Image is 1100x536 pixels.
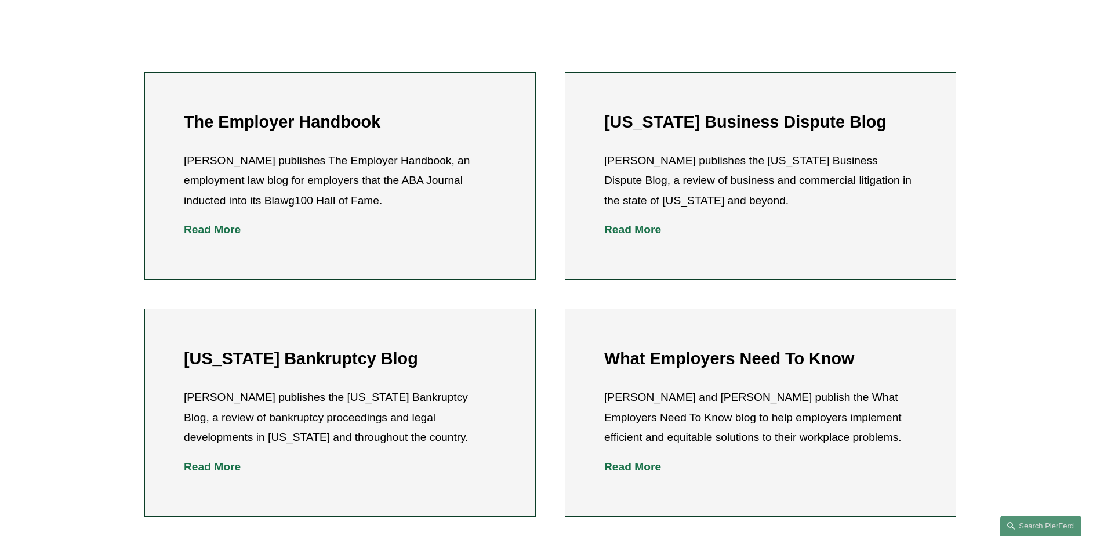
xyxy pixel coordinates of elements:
p: [PERSON_NAME] and [PERSON_NAME] publish the What Employers Need To Know blog to help employers im... [604,387,916,448]
a: Read More [184,223,241,236]
p: [PERSON_NAME] publishes The Employer Handbook, an employment law blog for employers that the ABA ... [184,151,496,211]
p: [PERSON_NAME] publishes the [US_STATE] Business Dispute Blog, a review of business and commercial... [604,151,916,211]
h2: What Employers Need To Know [604,349,916,369]
a: Read More [184,461,241,473]
h2: The Employer Handbook [184,112,496,132]
a: Read More [604,223,661,236]
a: Search this site [1000,516,1081,536]
h2: [US_STATE] Business Dispute Blog [604,112,916,132]
a: Read More [604,461,661,473]
p: [PERSON_NAME] publishes the [US_STATE] Bankruptcy Blog, a review of bankruptcy proceedings and le... [184,387,496,448]
h2: [US_STATE] Bankruptcy Blog [184,349,496,369]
